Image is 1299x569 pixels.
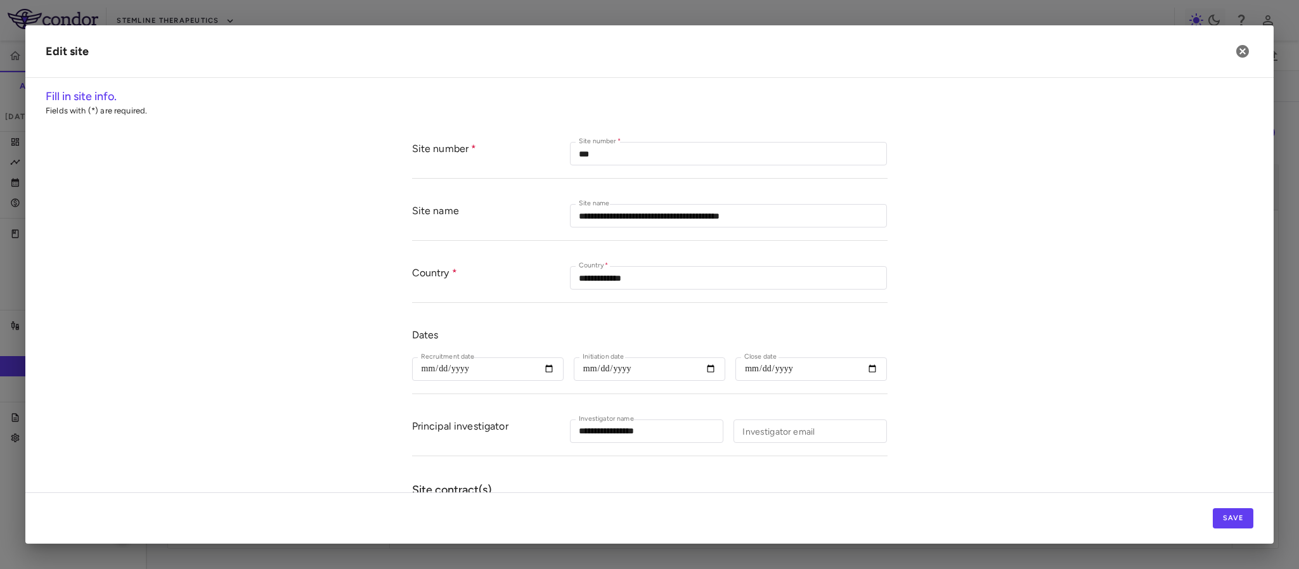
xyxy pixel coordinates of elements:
[412,482,888,499] h6: Site contract(s)
[46,105,1253,117] p: Fields with (*) are required.
[412,328,888,342] div: Dates
[412,419,571,443] div: Principal investigator
[421,352,474,362] label: Recruitment date
[744,352,777,362] label: Close date
[579,260,609,271] label: Country
[579,414,634,425] label: Investigator name
[412,204,571,227] div: Site name
[46,43,89,60] div: Edit site
[412,142,571,165] div: Site number
[579,198,609,209] label: Site name
[46,88,1253,105] h6: Fill in site info.
[583,352,624,362] label: Initiation date
[1213,508,1253,528] button: Save
[579,136,621,147] label: Site number
[412,266,571,290] div: Country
